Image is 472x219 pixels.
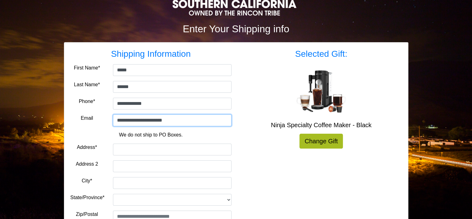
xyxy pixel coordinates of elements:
label: State/Province* [70,194,105,201]
h5: Ninja Specialty Coffee Maker - Black [241,121,402,129]
h2: Enter Your Shipping info [64,23,408,35]
a: Change Gift [299,134,343,149]
label: First Name* [74,64,100,72]
img: Ninja Specialty Coffee Maker - Black [296,70,346,113]
label: Last Name* [74,81,100,88]
label: Email [81,114,93,122]
label: Phone* [79,98,95,105]
h3: Selected Gift: [241,49,402,59]
label: City* [82,177,92,185]
label: Address* [77,144,97,151]
h3: Shipping Information [70,49,232,59]
label: Address 2 [76,160,98,168]
p: We do not ship to PO Boxes. [75,131,227,139]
